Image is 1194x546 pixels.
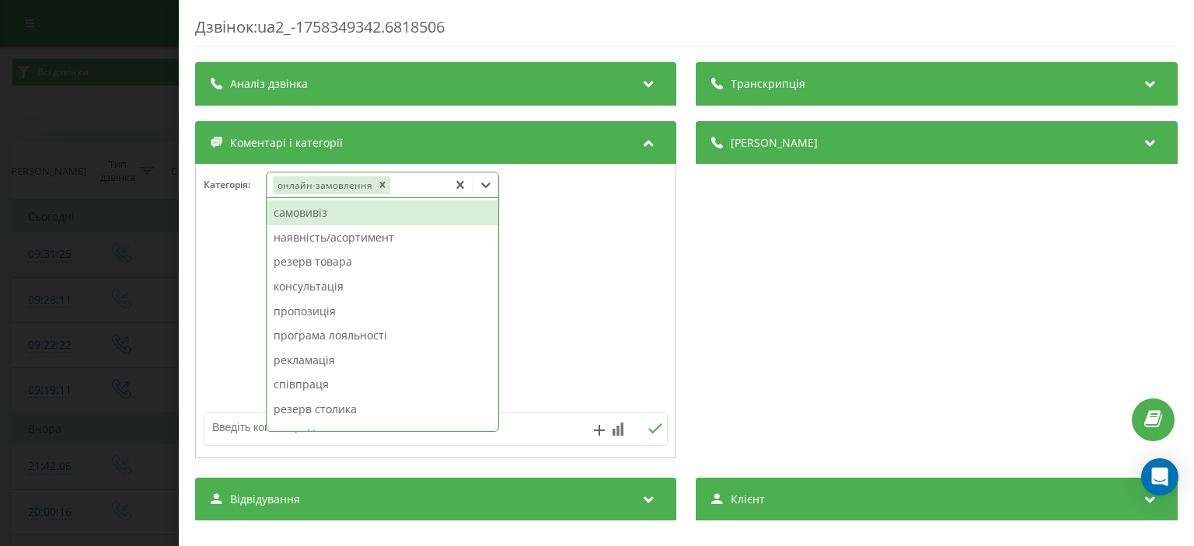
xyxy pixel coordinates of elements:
div: Дзвінок : ua2_-1758349342.6818506 [195,16,1178,47]
div: співпраця [267,372,498,397]
span: [PERSON_NAME] [731,135,819,151]
div: самовивіз [267,200,498,225]
div: пропозиція [267,299,498,324]
span: Коментарі і категорії [230,135,343,151]
div: Remove онлайн-замовлення [375,176,390,194]
div: консультація [267,274,498,299]
div: наявність/асортимент [267,225,498,250]
h4: Категорія : [204,179,266,190]
div: резерв столика [267,397,498,422]
div: рекламація [267,348,498,373]
div: сертифікат [267,422,498,447]
span: Відвідування [230,492,300,507]
span: Аналіз дзвінка [230,76,308,92]
div: онлайн-замовлення [273,176,375,194]
span: Транскрипція [731,76,806,92]
span: Клієнт [731,492,766,507]
div: резерв товара [267,249,498,274]
div: Open Intercom Messenger [1141,458,1178,496]
div: програма лояльності [267,323,498,348]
